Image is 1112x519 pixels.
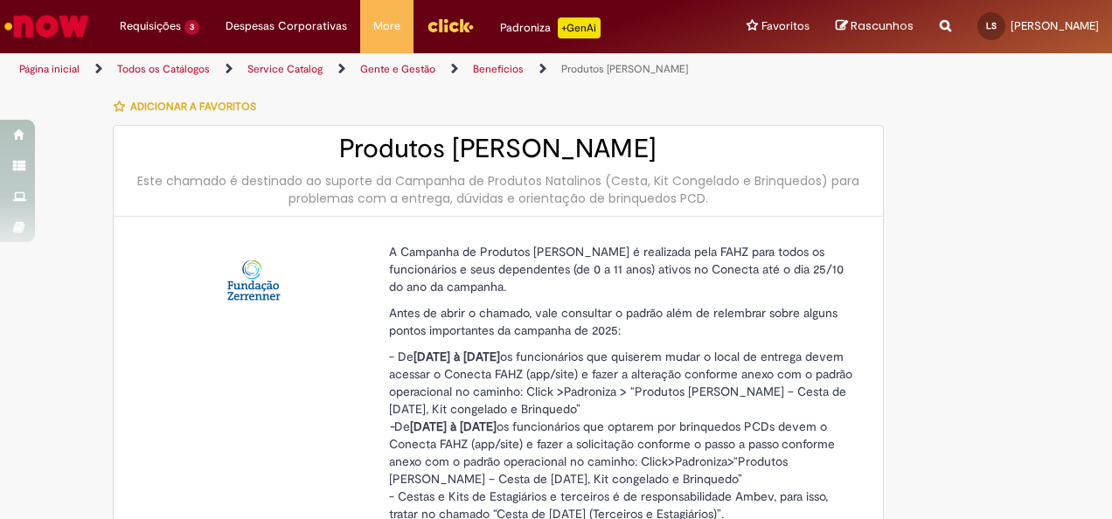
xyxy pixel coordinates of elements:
span: Despesas Corporativas [226,17,347,35]
h2: Produtos [PERSON_NAME] [131,135,865,163]
p: +GenAi [558,17,601,38]
a: Service Catalog [247,62,323,76]
div: Este chamado é destinado ao suporte da Campanha de Produtos Natalinos (Cesta, Kit Congelado e Bri... [131,172,865,207]
span: Adicionar a Favoritos [130,100,256,114]
a: Todos os Catálogos [117,62,210,76]
span: [PERSON_NAME] [1011,18,1099,33]
strong: [DATE] à [DATE] [414,349,500,364]
ul: Trilhas de página [13,53,728,86]
span: LS [986,20,997,31]
a: Rascunhos [836,18,914,35]
span: Favoritos [761,17,810,35]
span: Requisições [120,17,181,35]
a: Página inicial [19,62,80,76]
img: Produtos Natalinos - FAHZ [226,252,281,308]
span: More [373,17,400,35]
em: - [389,419,394,434]
img: ServiceNow [2,9,92,44]
a: Benefícios [473,62,524,76]
span: Rascunhos [851,17,914,34]
span: Antes de abrir o chamado, vale consultar o padrão além de relembrar sobre alguns pontos important... [389,305,837,338]
span: 3 [184,20,199,35]
a: Produtos [PERSON_NAME] [561,62,688,76]
span: A Campanha de Produtos [PERSON_NAME] é realizada pela FAHZ para todos os funcionários e seus depe... [389,244,844,294]
a: Gente e Gestão [360,62,435,76]
strong: [DATE] à [DATE] [410,419,497,434]
button: Adicionar a Favoritos [113,88,266,125]
span: - De os funcionários que quiserem mudar o local de entrega devem acessar o Conecta FAHZ (app/site... [389,349,852,417]
div: Padroniza [500,17,601,38]
img: click_logo_yellow_360x200.png [427,12,474,38]
span: De os funcionários que optarem por brinquedos PCDs devem o Conecta FAHZ (app/site) e fazer a soli... [389,419,835,487]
